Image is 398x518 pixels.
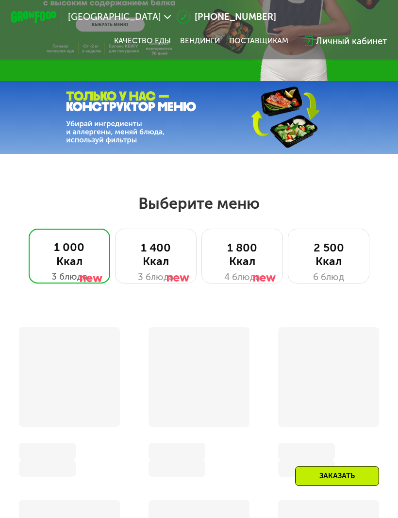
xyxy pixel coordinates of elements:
[213,241,271,268] div: 1 800 Ккал
[127,241,185,268] div: 1 400 Ккал
[316,34,387,48] div: Личный кабинет
[177,10,276,24] a: [PHONE_NUMBER]
[299,270,358,284] div: 6 блюд
[295,466,379,486] div: Заказать
[40,270,99,284] div: 3 блюда
[36,194,362,213] h2: Выберите меню
[127,270,185,284] div: 3 блюда
[40,240,99,267] div: 1 000 Ккал
[180,36,220,46] a: Вендинги
[68,13,161,22] span: [GEOGRAPHIC_DATA]
[213,270,271,284] div: 4 блюда
[299,241,358,268] div: 2 500 Ккал
[229,36,288,46] div: поставщикам
[114,36,171,46] a: Качество еды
